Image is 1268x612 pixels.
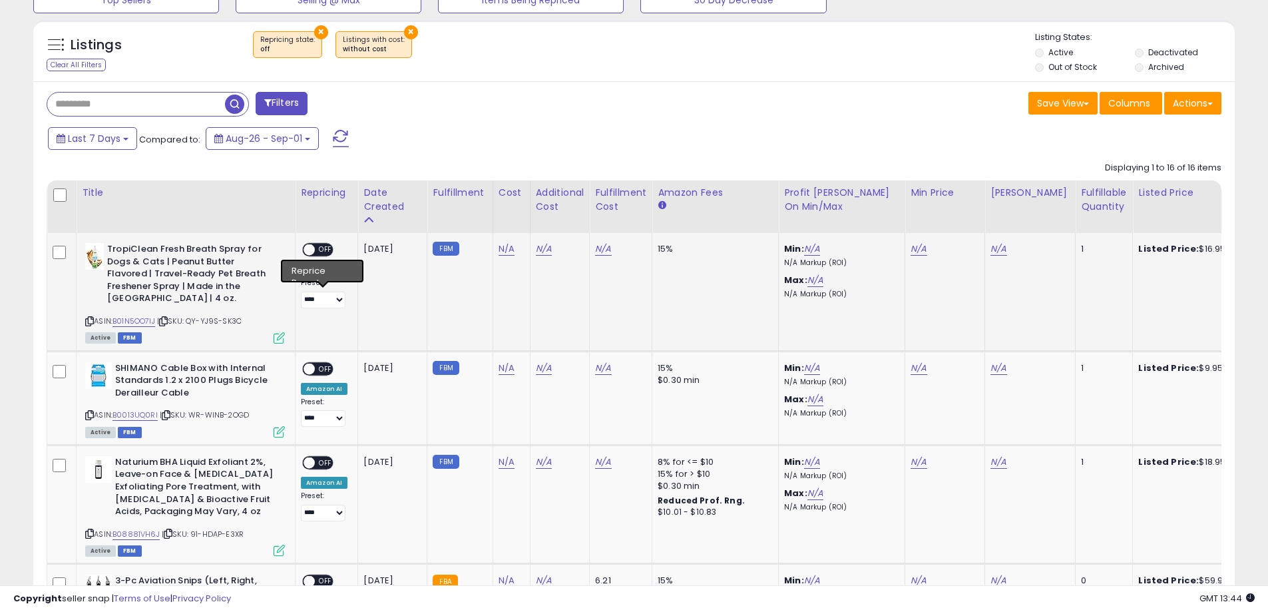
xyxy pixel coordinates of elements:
[160,410,249,420] span: | SKU: WR-WINB-2OGD
[1138,362,1199,374] b: Listed Price:
[595,186,646,214] div: Fulfillment Cost
[804,362,820,375] a: N/A
[112,410,158,421] a: B0013UQ0RI
[595,362,611,375] a: N/A
[260,45,315,54] div: off
[256,92,308,115] button: Filters
[1138,456,1249,468] div: $18.95
[1138,242,1199,255] b: Listed Price:
[85,362,285,436] div: ASIN:
[301,264,347,276] div: Amazon AI
[1081,243,1122,255] div: 1
[139,133,200,146] span: Compared to:
[404,25,418,39] button: ×
[1138,456,1199,468] b: Listed Price:
[784,503,895,512] p: N/A Markup (ROI)
[115,456,277,521] b: Naturium BHA Liquid Exfoliant 2%, Leave-on Face & [MEDICAL_DATA] Exfoliating Pore Treatment, with...
[1035,31,1235,44] p: Listing States:
[779,180,905,233] th: The percentage added to the cost of goods (COGS) that forms the calculator for Min & Max prices.
[536,242,552,256] a: N/A
[1100,92,1162,115] button: Columns
[315,244,336,256] span: OFF
[107,243,269,308] b: TropiClean Fresh Breath Spray for Dogs & Cats | Peanut Butter Flavored | Travel-Ready Pet Breath ...
[363,243,417,255] div: [DATE]
[115,362,277,403] b: SHIMANO Cable Box with Internal Standards 1.2 x 2100 Plugs Bicycle Derailleur Cable
[1148,47,1198,58] label: Deactivated
[911,186,979,200] div: Min Price
[658,468,768,480] div: 15% for > $10
[1164,92,1221,115] button: Actions
[118,332,142,344] span: FBM
[112,529,160,540] a: B08881VH6J
[499,362,515,375] a: N/A
[85,456,112,483] img: 31egbTHvgvL._SL40_.jpg
[315,363,336,374] span: OFF
[658,495,745,506] b: Reduced Prof. Rng.
[363,456,417,468] div: [DATE]
[114,592,170,605] a: Terms of Use
[48,127,137,150] button: Last 7 Days
[784,274,807,286] b: Max:
[363,362,417,374] div: [DATE]
[1048,61,1097,73] label: Out of Stock
[658,200,666,212] small: Amazon Fees.
[85,362,112,389] img: 41gKozKemfL._SL40_.jpg
[784,409,895,418] p: N/A Markup (ROI)
[536,362,552,375] a: N/A
[990,362,1006,375] a: N/A
[990,186,1070,200] div: [PERSON_NAME]
[433,242,459,256] small: FBM
[784,362,804,374] b: Min:
[157,316,242,326] span: | SKU: QY-YJ9S-SK3C
[433,361,459,375] small: FBM
[1081,362,1122,374] div: 1
[301,398,347,428] div: Preset:
[172,592,231,605] a: Privacy Policy
[85,332,116,344] span: All listings currently available for purchase on Amazon
[911,456,927,469] a: N/A
[911,362,927,375] a: N/A
[206,127,319,150] button: Aug-26 - Sep-01
[433,455,459,469] small: FBM
[162,529,244,539] span: | SKU: 91-HDAP-E3XR
[1048,47,1073,58] label: Active
[1028,92,1098,115] button: Save View
[433,186,487,200] div: Fulfillment
[990,456,1006,469] a: N/A
[658,480,768,492] div: $0.30 min
[13,593,231,605] div: seller snap | |
[112,316,155,327] a: B01N5OO7IJ
[301,186,352,200] div: Repricing
[47,59,106,71] div: Clear All Filters
[536,186,584,214] div: Additional Cost
[85,243,285,342] div: ASIN:
[990,242,1006,256] a: N/A
[784,258,895,268] p: N/A Markup (ROI)
[911,242,927,256] a: N/A
[315,458,336,469] span: OFF
[363,186,421,214] div: Date Created
[658,456,768,468] div: 8% for <= $10
[82,186,290,200] div: Title
[118,545,142,557] span: FBM
[784,456,804,468] b: Min:
[595,242,611,256] a: N/A
[1138,186,1253,200] div: Listed Price
[71,36,122,55] h5: Listings
[13,592,62,605] strong: Copyright
[1081,186,1127,214] div: Fulfillable Quantity
[343,35,405,55] span: Listings with cost :
[226,132,302,145] span: Aug-26 - Sep-01
[1108,97,1150,110] span: Columns
[658,362,768,374] div: 15%
[301,278,347,308] div: Preset:
[499,456,515,469] a: N/A
[784,393,807,406] b: Max:
[807,274,823,287] a: N/A
[499,242,515,256] a: N/A
[68,132,120,145] span: Last 7 Days
[807,393,823,406] a: N/A
[85,545,116,557] span: All listings currently available for purchase on Amazon
[85,243,104,270] img: 41vozxftzfL._SL40_.jpg
[499,186,525,200] div: Cost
